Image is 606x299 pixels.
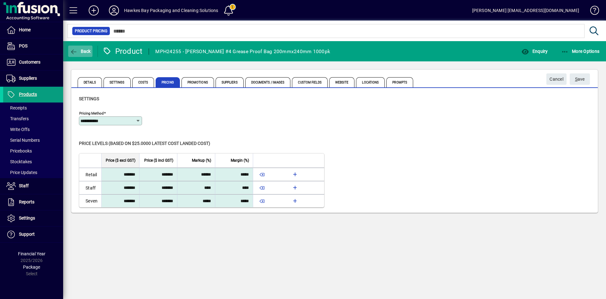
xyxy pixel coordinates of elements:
[6,159,32,164] span: Stocktakes
[6,127,30,132] span: Write Offs
[79,111,104,115] mat-label: Pricing method
[79,141,210,146] span: Price levels (based on $25.0000 Latest cost landed cost)
[6,116,29,121] span: Transfers
[386,77,413,87] span: Prompts
[3,103,63,113] a: Receipts
[144,157,173,164] span: Price ($ incl GST)
[245,77,291,87] span: Documents / Images
[104,77,131,87] span: Settings
[181,77,214,87] span: Promotions
[356,77,385,87] span: Locations
[560,46,601,57] button: More Options
[84,5,104,16] button: Add
[3,167,63,178] a: Price Updates
[19,76,37,81] span: Suppliers
[132,77,154,87] span: Costs
[124,5,218,16] div: Hawkes Bay Packaging and Cleaning Solutions
[104,5,124,16] button: Profile
[570,73,590,85] button: Save
[575,77,578,82] span: S
[3,22,63,38] a: Home
[3,227,63,242] a: Support
[79,96,99,101] span: Settings
[18,251,45,256] span: Financial Year
[521,49,548,54] span: Enquiry
[3,135,63,146] a: Serial Numbers
[79,168,101,181] td: Retail
[292,77,327,87] span: Custom Fields
[63,46,98,57] app-page-header-button: Back
[19,183,29,188] span: Staff
[19,232,35,237] span: Support
[575,74,585,84] span: ave
[19,199,34,204] span: Reports
[6,170,37,175] span: Price Updates
[79,194,101,207] td: Seven
[3,38,63,54] a: POS
[216,77,244,87] span: Suppliers
[19,59,40,65] span: Customers
[3,54,63,70] a: Customers
[3,178,63,194] a: Staff
[520,46,549,57] button: Enquiry
[546,73,567,85] button: Cancel
[472,5,579,16] div: [PERSON_NAME] [EMAIL_ADDRESS][DOMAIN_NAME]
[3,124,63,135] a: Write Offs
[3,194,63,210] a: Reports
[155,47,330,57] div: MPH24255 - [PERSON_NAME] #4 Grease Proof Bag 200mmx240mm 1000pk
[79,181,101,194] td: Staff
[19,27,31,32] span: Home
[6,138,40,143] span: Serial Numbers
[329,77,355,87] span: Website
[23,265,40,270] span: Package
[6,148,32,153] span: Pricebooks
[19,43,27,48] span: POS
[3,210,63,226] a: Settings
[19,92,37,97] span: Products
[3,156,63,167] a: Stocktakes
[3,71,63,86] a: Suppliers
[70,49,91,54] span: Back
[103,46,143,56] div: Product
[156,77,180,87] span: Pricing
[585,1,598,22] a: Knowledge Base
[75,28,107,34] span: Product Pricing
[192,157,211,164] span: Markup (%)
[6,105,27,110] span: Receipts
[19,215,35,221] span: Settings
[550,74,563,84] span: Cancel
[3,146,63,156] a: Pricebooks
[68,46,92,57] button: Back
[561,49,600,54] span: More Options
[231,157,249,164] span: Margin (%)
[78,77,102,87] span: Details
[3,113,63,124] a: Transfers
[106,157,135,164] span: Price ($ excl GST)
